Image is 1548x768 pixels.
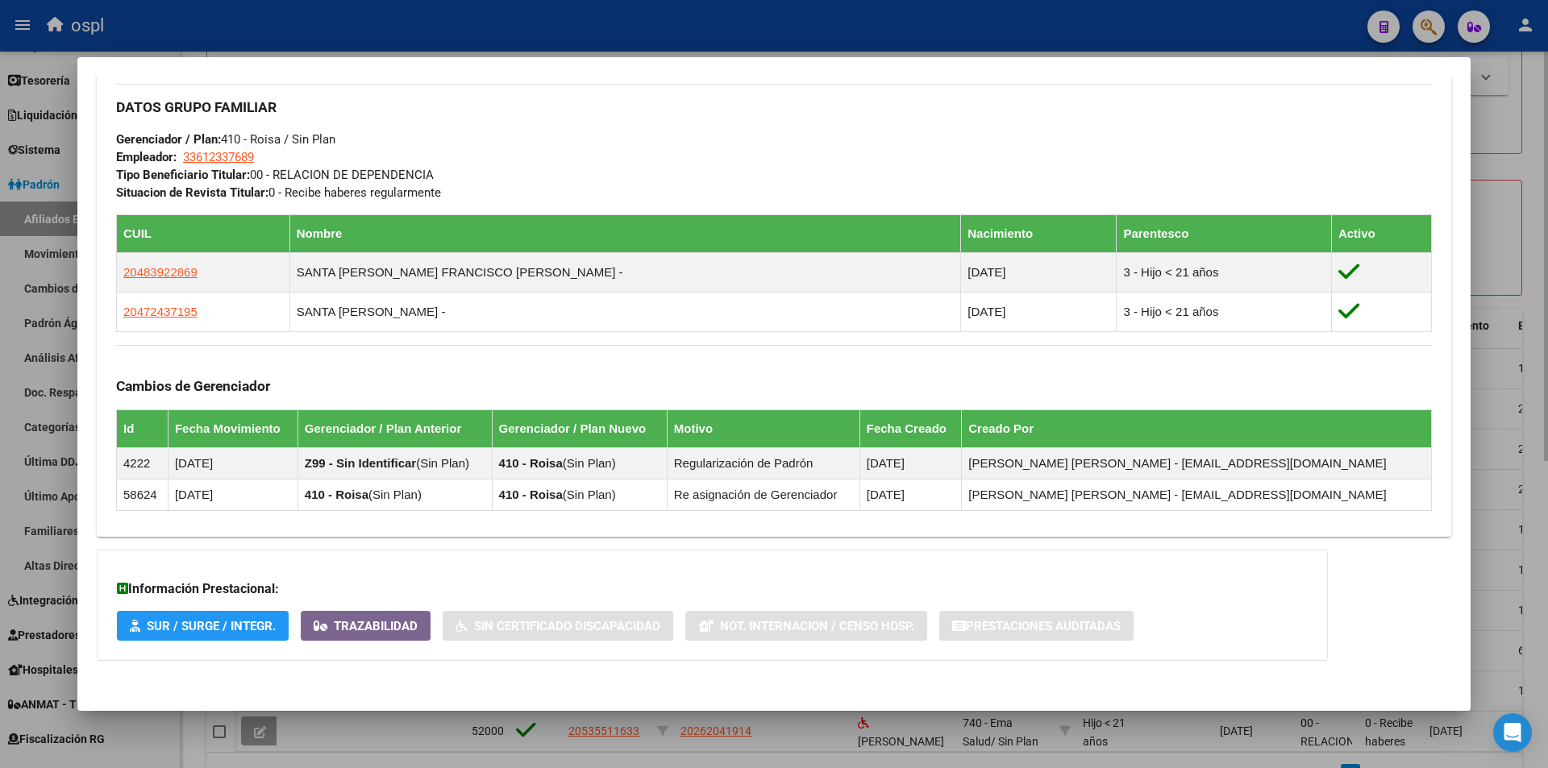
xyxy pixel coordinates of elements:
[567,456,612,470] span: Sin Plan
[859,479,961,510] td: [DATE]
[492,479,667,510] td: ( )
[859,409,961,447] th: Fecha Creado
[961,292,1117,331] td: [DATE]
[720,619,914,633] span: Not. Internacion / Censo Hosp.
[116,377,1432,395] h3: Cambios de Gerenciador
[298,479,492,510] td: ( )
[168,409,298,447] th: Fecha Movimiento
[667,447,859,479] td: Regularización de Padrón
[492,447,667,479] td: ( )
[966,619,1121,633] span: Prestaciones Auditadas
[301,611,431,641] button: Trazabilidad
[499,456,563,470] strong: 410 - Roisa
[289,252,961,292] td: SANTA [PERSON_NAME] FRANCISCO [PERSON_NAME] -
[499,488,563,501] strong: 410 - Roisa
[372,488,418,501] span: Sin Plan
[168,479,298,510] td: [DATE]
[962,409,1432,447] th: Creado Por
[289,214,961,252] th: Nombre
[859,447,961,479] td: [DATE]
[123,265,198,279] span: 20483922869
[1117,292,1331,331] td: 3 - Hijo < 21 años
[685,611,927,641] button: Not. Internacion / Censo Hosp.
[1331,214,1431,252] th: Activo
[1493,713,1532,752] div: Open Intercom Messenger
[116,132,335,147] span: 410 - Roisa / Sin Plan
[305,488,368,501] strong: 410 - Roisa
[123,305,198,318] span: 20472437195
[298,447,492,479] td: ( )
[117,409,169,447] th: Id
[420,456,465,470] span: Sin Plan
[667,479,859,510] td: Re asignación de Gerenciador
[117,214,290,252] th: CUIL
[117,579,1308,599] h3: Información Prestacional:
[567,488,612,501] span: Sin Plan
[168,447,298,479] td: [DATE]
[147,619,276,633] span: SUR / SURGE / INTEGR.
[1117,214,1331,252] th: Parentesco
[117,447,169,479] td: 4222
[939,611,1134,641] button: Prestaciones Auditadas
[962,447,1432,479] td: [PERSON_NAME] [PERSON_NAME] - [EMAIL_ADDRESS][DOMAIN_NAME]
[962,479,1432,510] td: [PERSON_NAME] [PERSON_NAME] - [EMAIL_ADDRESS][DOMAIN_NAME]
[116,132,221,147] strong: Gerenciador / Plan:
[961,252,1117,292] td: [DATE]
[298,409,492,447] th: Gerenciador / Plan Anterior
[116,168,434,182] span: 00 - RELACION DE DEPENDENCIA
[1117,252,1331,292] td: 3 - Hijo < 21 años
[116,185,268,200] strong: Situacion de Revista Titular:
[289,292,961,331] td: SANTA [PERSON_NAME] -
[443,611,673,641] button: Sin Certificado Discapacidad
[305,456,416,470] strong: Z99 - Sin Identificar
[334,619,418,633] span: Trazabilidad
[117,611,289,641] button: SUR / SURGE / INTEGR.
[116,150,177,164] strong: Empleador:
[116,168,250,182] strong: Tipo Beneficiario Titular:
[116,98,1432,116] h3: DATOS GRUPO FAMILIAR
[492,409,667,447] th: Gerenciador / Plan Nuevo
[117,479,169,510] td: 58624
[183,150,254,164] span: 33612337689
[961,214,1117,252] th: Nacimiento
[667,409,859,447] th: Motivo
[116,185,441,200] span: 0 - Recibe haberes regularmente
[474,619,660,633] span: Sin Certificado Discapacidad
